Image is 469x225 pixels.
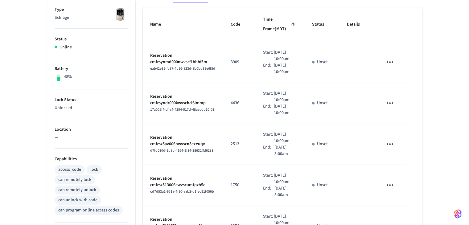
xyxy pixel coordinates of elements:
p: 4436 [231,100,248,106]
p: Capabilities [55,156,128,162]
span: d7fd030d-9b8b-4164-9f34-38632ffd6183 [150,148,213,153]
span: eab42e35-fc87-4b96-823d-8b0bd39e6f5d [150,66,215,71]
p: Schlage [55,14,128,21]
p: [DATE] 5:00am [274,144,297,157]
p: [DATE] 10:00am [274,172,298,185]
div: End: [263,103,274,116]
img: Schlage Sense Smart Deadbolt with Camelot Trim, Front [113,6,128,22]
span: Time Frame(MDT) [263,15,297,34]
div: End: [263,144,274,157]
div: Start: [263,131,274,144]
p: [DATE] 10:00am [274,103,298,116]
p: Reservation cmfzsz513006ewvscumtpzh5c [150,175,216,188]
p: 3909 [231,59,248,65]
p: Battery [55,66,128,72]
div: lock [90,166,98,173]
p: Location [55,126,128,133]
p: Reservation cmfzsyndr000kwvschcl6lmmp [150,93,216,106]
div: can program online access codes [58,207,119,214]
p: 2513 [231,141,248,147]
div: can remotely lock [58,177,91,183]
div: End: [263,185,274,198]
span: Details [347,20,368,29]
div: Start: [263,90,274,103]
span: Name [150,20,169,29]
div: End: [263,62,274,75]
p: Reservation cmfzsz5av006hwvscn5exeuqv [150,134,216,147]
p: [DATE] 10:00am [274,131,298,144]
span: Code [231,20,248,29]
p: Lock Status [55,97,128,103]
span: Status [312,20,332,29]
p: Type [55,6,128,13]
p: [DATE] 10:00am [274,90,298,103]
p: [DATE] 10:00am [274,62,298,75]
p: Unlocked [55,105,128,111]
p: [DATE] 10:00am [274,49,298,62]
div: Start: [263,49,274,62]
p: — [55,134,128,141]
p: 48% [64,74,72,80]
span: 17a005f4-d4a4-4294-917d-48aacdb10f03 [150,107,214,112]
p: Unset [317,182,328,188]
p: Unset [317,59,328,65]
p: Online [60,44,72,51]
p: 1750 [231,182,248,188]
p: Unset [317,141,328,147]
p: [DATE] 5:00am [274,185,297,198]
div: access_code [58,166,81,173]
span: cd7d53a1-651a-4f90-aab2-d1fec91f056b [150,189,214,194]
p: Unset [317,100,328,106]
div: Start: [263,172,274,185]
p: Reservation cmfzsynmd000nwvscf1bbhf5m [150,52,216,65]
img: SeamLogoGradient.69752ec5.svg [454,209,462,219]
p: Status [55,36,128,43]
div: can unlock with code [58,197,97,203]
div: can remotely unlock [58,187,96,193]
